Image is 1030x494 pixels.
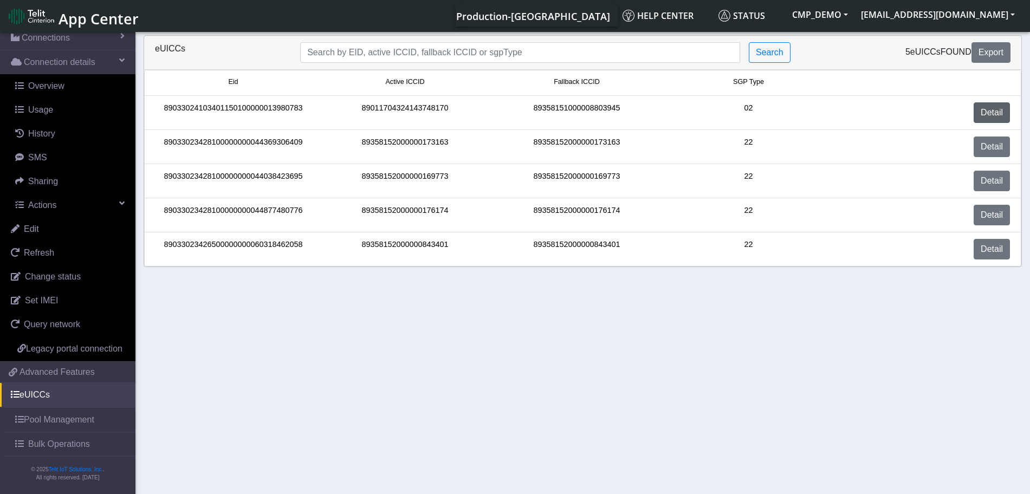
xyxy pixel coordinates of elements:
[974,239,1010,259] a: Detail
[228,77,238,87] span: Eid
[974,171,1010,191] a: Detail
[491,205,663,225] div: 89358152000000176174
[24,320,80,329] span: Query network
[28,105,53,114] span: Usage
[749,42,791,63] button: Search
[26,344,122,353] span: Legacy portal connection
[663,171,834,191] div: 22
[663,205,834,225] div: 22
[910,47,941,56] span: eUICCs
[147,205,319,225] div: 89033023428100000000044877480776
[718,10,765,22] span: Status
[4,146,135,170] a: SMS
[4,408,135,432] a: Pool Management
[4,122,135,146] a: History
[9,4,137,28] a: App Center
[663,102,834,123] div: 02
[319,171,491,191] div: 89358152000000169773
[979,48,1003,57] span: Export
[4,193,135,217] a: Actions
[147,136,319,157] div: 89033023428100000000044369306409
[59,9,139,29] span: App Center
[319,205,491,225] div: 89358152000000176174
[786,5,854,24] button: CMP_DEMO
[28,153,47,162] span: SMS
[971,42,1010,63] button: Export
[974,136,1010,157] a: Detail
[718,10,730,22] img: status.svg
[4,432,135,456] a: Bulk Operations
[623,10,634,22] img: knowledge.svg
[491,102,663,123] div: 89358151000008803945
[974,205,1010,225] a: Detail
[28,200,56,210] span: Actions
[24,248,54,257] span: Refresh
[28,81,64,90] span: Overview
[147,239,319,259] div: 89033023426500000000060318462058
[854,5,1021,24] button: [EMAIL_ADDRESS][DOMAIN_NAME]
[491,239,663,259] div: 89358152000000843401
[319,239,491,259] div: 89358152000000843401
[491,171,663,191] div: 89358152000000169773
[300,42,740,63] input: Search...
[714,5,786,27] a: Status
[49,466,103,472] a: Telit IoT Solutions, Inc.
[663,239,834,259] div: 22
[24,224,39,233] span: Edit
[905,47,910,56] span: 5
[25,296,58,305] span: Set IMEI
[147,171,319,191] div: 89033023428100000000044038423695
[4,74,135,98] a: Overview
[385,77,424,87] span: Active ICCID
[319,136,491,157] div: 89358152000000173163
[456,5,610,27] a: Your current platform instance
[319,102,491,123] div: 89011704324143748170
[974,102,1010,123] a: Detail
[4,170,135,193] a: Sharing
[147,42,292,63] div: eUICCs
[663,136,834,157] div: 22
[25,272,81,281] span: Change status
[22,31,70,44] span: Connections
[4,98,135,122] a: Usage
[20,366,95,379] span: Advanced Features
[733,77,764,87] span: SGP Type
[491,136,663,157] div: 89358152000000173163
[623,10,694,22] span: Help center
[456,10,610,23] span: Production-[GEOGRAPHIC_DATA]
[9,8,54,25] img: logo-telit-cinterion-gw-new.png
[28,438,90,451] span: Bulk Operations
[28,177,58,186] span: Sharing
[554,77,600,87] span: Fallback ICCID
[24,56,95,69] span: Connection details
[618,5,714,27] a: Help center
[941,47,971,56] span: found
[28,129,55,138] span: History
[147,102,319,123] div: 89033024103401150100000013980783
